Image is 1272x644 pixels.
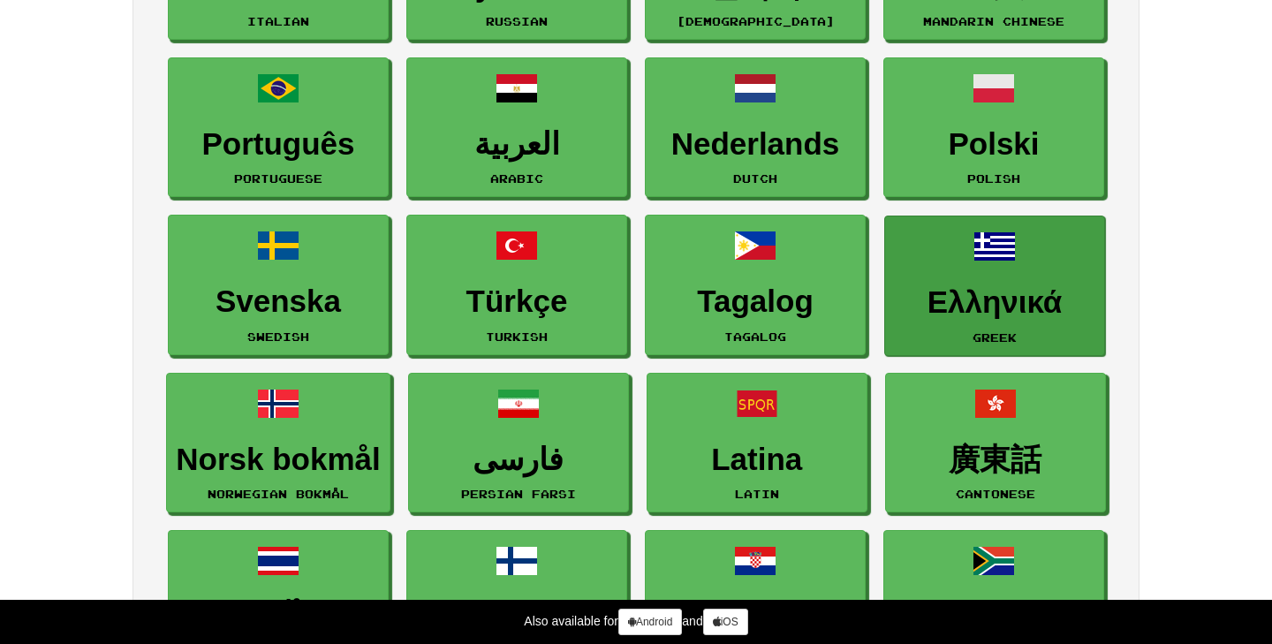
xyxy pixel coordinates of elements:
a: NederlandsDutch [645,57,866,198]
h3: Ελληνικά [894,285,1095,320]
small: Arabic [490,172,543,185]
small: Polish [967,172,1020,185]
h3: Nederlands [655,127,856,162]
a: ΕλληνικάGreek [884,216,1105,356]
small: Cantonese [956,488,1035,500]
small: Latin [735,488,779,500]
a: العربيةArabic [406,57,627,198]
a: iOS [703,609,748,635]
h3: Svenska [178,284,379,319]
a: Android [618,609,682,635]
small: [DEMOGRAPHIC_DATA] [677,15,835,27]
small: Italian [247,15,309,27]
h3: فارسی [418,443,619,477]
small: Dutch [733,172,777,185]
h3: Latina [656,443,858,477]
small: Russian [486,15,548,27]
h3: Norsk bokmål [176,443,380,477]
small: Norwegian Bokmål [208,488,349,500]
a: PortuguêsPortuguese [168,57,389,198]
h3: Polski [893,127,1094,162]
small: Swedish [247,330,309,343]
small: Turkish [486,330,548,343]
h3: العربية [416,127,617,162]
a: LatinaLatin [647,373,867,513]
small: Persian Farsi [461,488,576,500]
a: TürkçeTurkish [406,215,627,355]
h3: Tagalog [655,284,856,319]
small: Tagalog [724,330,786,343]
a: TagalogTagalog [645,215,866,355]
small: Greek [973,331,1017,344]
a: Norsk bokmålNorwegian Bokmål [166,373,390,513]
small: Portuguese [234,172,322,185]
h3: 廣東話 [895,443,1096,477]
a: PolskiPolish [883,57,1104,198]
a: فارسیPersian Farsi [408,373,629,513]
a: SvenskaSwedish [168,215,389,355]
small: Mandarin Chinese [923,15,1064,27]
a: 廣東話Cantonese [885,373,1106,513]
h3: Português [178,127,379,162]
h3: Türkçe [416,284,617,319]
